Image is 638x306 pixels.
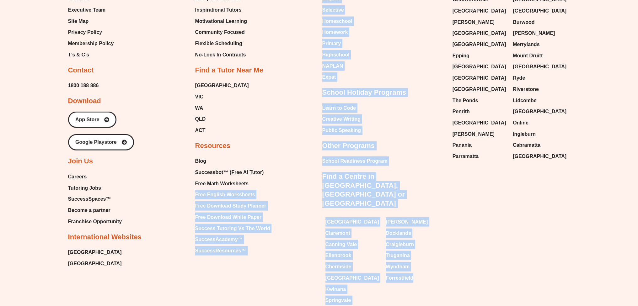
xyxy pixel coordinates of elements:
a: Forrestfield [386,273,440,283]
span: Riverstone [513,85,539,94]
span: Executive Team [68,5,106,15]
a: Truganina [386,251,440,260]
a: Panania [453,140,507,150]
a: [GEOGRAPHIC_DATA] [513,107,567,116]
a: Motivational Learning [195,17,249,26]
a: Ryde [513,73,567,83]
span: WA [195,103,203,113]
span: Ellenbrook [325,251,351,260]
span: Privacy Policy [68,28,102,37]
a: [GEOGRAPHIC_DATA] [453,40,507,49]
a: Membership Policy [68,39,114,48]
a: Learn to Code [322,103,361,113]
a: [GEOGRAPHIC_DATA] [195,81,249,90]
a: [GEOGRAPHIC_DATA] [513,152,567,161]
span: Truganina [386,251,410,260]
span: Mount Druitt [513,51,543,61]
a: Successbot™ (Free AI Tutor) [195,168,270,177]
a: Riverstone [513,85,567,94]
span: Docklands [386,229,411,238]
span: [GEOGRAPHIC_DATA] [513,107,566,116]
span: Penrith [453,107,470,116]
span: Burwood [513,18,534,27]
a: [GEOGRAPHIC_DATA] [68,248,122,257]
a: Success Tutoring Vs The World [195,224,270,233]
a: [GEOGRAPHIC_DATA] [453,118,507,128]
span: Panania [453,140,472,150]
span: [GEOGRAPHIC_DATA] [513,6,566,16]
a: Creative Writing [322,114,361,124]
a: [GEOGRAPHIC_DATA] [68,259,122,268]
span: [GEOGRAPHIC_DATA] [453,6,506,16]
span: Homework [322,28,348,37]
a: Penrith [453,107,507,116]
span: Lidcombe [513,96,537,105]
span: VIC [195,92,204,102]
a: Executive Team [68,5,114,15]
span: SuccessSpaces™ [68,194,111,204]
a: VIC [195,92,249,102]
span: The Ponds [453,96,478,105]
a: App Store [68,112,116,128]
iframe: Chat Widget [533,235,638,306]
a: Franchise Opportunity [68,217,122,226]
span: Merrylands [513,40,539,49]
a: Find a Centre in [GEOGRAPHIC_DATA], [GEOGRAPHIC_DATA] or [GEOGRAPHIC_DATA] [322,172,405,207]
a: [GEOGRAPHIC_DATA] [453,62,507,71]
a: School Readiness Program [322,156,388,166]
a: Cabramatta [513,140,567,150]
a: QLD [195,114,249,124]
span: Primary [322,39,341,48]
a: [GEOGRAPHIC_DATA] [325,217,380,227]
a: [GEOGRAPHIC_DATA] [453,85,507,94]
span: Free Download White Paper [195,213,262,222]
a: Flexible Scheduling [195,39,249,48]
a: Homeschool [322,17,352,26]
h2: Other Programs [322,141,375,150]
span: [GEOGRAPHIC_DATA] [453,29,506,38]
span: Learn to Code [322,103,356,113]
a: Selective [322,5,352,15]
span: Kwinana [325,285,346,294]
span: App Store [75,117,99,122]
span: Flexible Scheduling [195,39,242,48]
a: Canning Vale [325,240,380,249]
span: [GEOGRAPHIC_DATA] [513,62,566,71]
h2: International Websites [68,233,142,242]
a: Claremont [325,229,380,238]
a: Kwinana [325,285,380,294]
a: Mount Druitt [513,51,567,61]
a: Wyndham [386,262,440,272]
a: Parramatta [453,152,507,161]
span: Highschool [322,50,350,60]
a: Expat [322,72,352,82]
span: Wyndham [386,262,410,272]
span: Ryde [513,73,525,83]
span: Claremont [325,229,350,238]
span: Community Focused [195,28,245,37]
a: Springvale [325,296,380,305]
span: Epping [453,51,469,61]
span: Careers [68,172,87,182]
a: Chermside [325,262,380,272]
a: SuccessResources™ [195,246,270,256]
h2: School Holiday Programs [322,88,406,97]
a: Free English Worksheets [195,190,270,199]
a: Epping [453,51,507,61]
a: Community Focused [195,28,249,37]
a: Lidcombe [513,96,567,105]
a: [GEOGRAPHIC_DATA] [453,73,507,83]
span: Public Speaking [322,126,361,135]
span: [GEOGRAPHIC_DATA] [325,217,379,227]
span: Selective [322,5,344,15]
span: SuccessResources™ [195,246,246,256]
span: Tutoring Jobs [68,183,101,193]
a: [GEOGRAPHIC_DATA] [513,62,567,71]
span: SuccessAcademy™ [195,235,243,244]
span: No-Lock In Contracts [195,50,246,60]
